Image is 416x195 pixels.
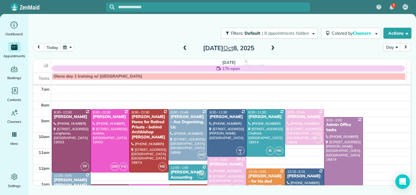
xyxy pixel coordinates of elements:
[7,75,21,81] span: Bookings
[39,150,50,155] span: 11am
[218,28,318,39] a: Filters: Default | 8 appointments hidden
[191,45,267,51] h2: [DATE] 8, 2025
[248,114,284,120] div: [PERSON_NAME]
[316,136,320,140] span: KF
[170,114,206,130] div: [PERSON_NAME] - Ace Organizing, Llc
[395,174,410,189] div: Open Intercom Messenger
[41,103,50,107] span: 8am
[54,178,89,193] div: [PERSON_NAME] [PERSON_NAME] mom
[249,110,266,114] span: 8:30 - 11:30
[44,43,61,51] button: today
[383,43,400,51] button: Day
[10,141,18,147] span: More
[287,169,305,174] span: 12:15 - 3:15
[223,44,233,52] span: Oct
[197,151,206,159] span: AM
[353,30,372,36] span: Cleaners
[287,110,305,114] span: 8:30 - 10:45
[39,134,50,139] span: 10am
[2,86,26,103] a: Contacts
[266,147,274,155] span: IK
[5,31,23,37] span: Dashboard
[249,169,266,174] span: 12:15 - 3:30
[171,165,188,170] span: 12:00 - 1:00
[393,3,395,8] span: 7
[262,30,309,36] span: | 8 appointments hidden
[210,110,227,114] span: 8:30 - 11:30
[7,119,21,125] span: Cleaners
[39,166,50,171] span: 12pm
[2,20,26,37] a: Dashboard
[132,110,149,114] span: 8:30 - 12:30
[2,42,26,59] a: Appointments
[131,114,167,140] div: [PERSON_NAME] Home for Retired Priests - behind Archbishop [PERSON_NAME]
[314,138,322,144] small: 2
[41,118,50,123] span: 9am
[326,122,361,133] div: Admin Office tasks
[275,147,283,155] span: NK
[197,170,206,179] span: NK
[248,174,284,189] div: [PERSON_NAME] - for his dad [PERSON_NAME]
[119,162,128,171] span: VG
[158,162,167,171] span: NS
[171,110,188,114] span: 8:30 - 11:45
[209,114,245,120] div: [PERSON_NAME]
[287,174,322,179] div: [PERSON_NAME]
[41,87,50,92] span: 7am
[231,30,244,36] span: Filters:
[7,97,21,103] span: Contacts
[54,74,142,79] span: Olena day 1 training w/ [GEOGRAPHIC_DATA]
[404,5,407,9] span: LC
[33,43,44,51] button: prev
[93,114,128,120] div: [PERSON_NAME]
[93,110,111,114] span: 8:30 - 12:30
[210,158,227,162] span: 11:30 - 5:00
[222,65,240,71] span: 17h open
[2,108,26,125] a: Cleaners
[287,114,322,120] div: [PERSON_NAME]
[106,5,115,9] button: Focus search
[245,63,264,68] span: View week
[170,170,206,180] div: [PERSON_NAME] Accounting
[81,162,89,171] span: TP
[41,182,50,186] span: 1pm
[111,162,119,171] span: OM
[3,53,25,59] span: Appointments
[245,30,261,36] span: Default
[238,148,242,151] span: AC
[332,30,373,36] span: Colored by
[110,5,115,9] svg: Focus search
[54,114,89,120] div: [PERSON_NAME]
[54,173,72,178] span: 12:30 - 5:00
[383,28,411,39] button: Actions
[221,28,318,39] button: Filters: Default | 8 appointments hidden
[2,172,26,189] a: Settings
[400,43,411,51] button: next
[8,183,21,189] span: Settings
[326,118,342,122] span: 9:00 - 2:00
[237,150,244,156] small: 2
[54,110,72,114] span: 8:30 - 12:30
[209,162,245,167] div: [PERSON_NAME]
[321,28,381,39] button: Colored byCleaners
[222,60,235,65] span: [DATE]
[385,1,398,14] div: 7 unread notifications
[2,64,26,81] a: Bookings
